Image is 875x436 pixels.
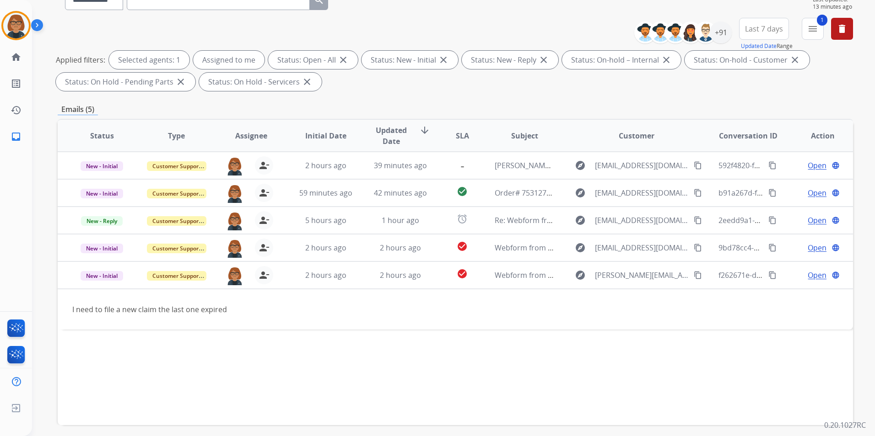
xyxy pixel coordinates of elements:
[175,76,186,87] mat-icon: close
[741,42,793,50] span: Range
[226,184,244,203] img: agent-avatar
[575,160,586,171] mat-icon: explore
[259,187,270,198] mat-icon: person_remove
[299,188,352,198] span: 59 minutes ago
[661,54,672,65] mat-icon: close
[495,160,598,170] span: [PERSON_NAME] claim images
[710,21,732,43] div: +91
[259,270,270,281] mat-icon: person_remove
[226,156,244,175] img: agent-avatar
[226,266,244,285] img: agent-avatar
[832,271,840,279] mat-icon: language
[374,188,427,198] span: 42 minutes ago
[808,270,826,281] span: Open
[495,243,702,253] span: Webform from [EMAIL_ADDRESS][DOMAIN_NAME] on [DATE]
[562,51,681,69] div: Status: On-hold – Internal
[807,23,818,34] mat-icon: menu
[538,54,549,65] mat-icon: close
[575,270,586,281] mat-icon: explore
[109,51,189,69] div: Selected agents: 1
[362,51,458,69] div: Status: New - Initial
[694,244,702,252] mat-icon: content_copy
[90,130,114,141] span: Status
[374,160,427,170] span: 39 minutes ago
[718,160,855,170] span: 592f4820-f309-4e33-811e-76653672c1c9
[305,270,346,280] span: 2 hours ago
[11,78,22,89] mat-icon: list_alt
[456,130,469,141] span: SLA
[56,73,195,91] div: Status: On Hold - Pending Parts
[147,216,206,226] span: Customer Support
[739,18,789,40] button: Last 7 days
[694,161,702,170] mat-icon: content_copy
[168,130,185,141] span: Type
[595,242,689,253] span: [EMAIL_ADDRESS][DOMAIN_NAME]
[694,216,702,224] mat-icon: content_copy
[81,271,123,281] span: New - Initial
[832,161,840,170] mat-icon: language
[768,161,777,170] mat-icon: content_copy
[302,76,313,87] mat-icon: close
[718,215,860,225] span: 2eedd9a1-b096-4276-9166-eb7b2fc32ab6
[808,160,826,171] span: Open
[824,420,866,431] p: 0.20.1027RC
[259,242,270,253] mat-icon: person_remove
[371,125,412,147] span: Updated Date
[808,187,826,198] span: Open
[305,215,346,225] span: 5 hours ago
[305,130,346,141] span: Initial Date
[694,271,702,279] mat-icon: content_copy
[11,105,22,116] mat-icon: history
[226,239,244,258] img: agent-avatar
[81,244,123,253] span: New - Initial
[305,243,346,253] span: 2 hours ago
[718,188,858,198] span: b91a267d-fda1-4410-b0a5-888d99747ef2
[694,189,702,197] mat-icon: content_copy
[768,216,777,224] mat-icon: content_copy
[745,27,783,31] span: Last 7 days
[81,161,123,171] span: New - Initial
[619,130,654,141] span: Customer
[719,130,778,141] span: Conversation ID
[419,125,430,136] mat-icon: arrow_downward
[832,189,840,197] mat-icon: language
[832,244,840,252] mat-icon: language
[595,187,689,198] span: [EMAIL_ADDRESS][DOMAIN_NAME]
[817,15,827,26] span: 1
[193,51,265,69] div: Assigned to me
[457,241,468,252] mat-icon: check_circle
[595,270,689,281] span: [PERSON_NAME][EMAIL_ADDRESS][PERSON_NAME][DOMAIN_NAME]
[81,189,123,198] span: New - Initial
[380,243,421,253] span: 2 hours ago
[11,131,22,142] mat-icon: inbox
[457,159,468,170] mat-icon: -
[808,242,826,253] span: Open
[11,52,22,63] mat-icon: home
[768,271,777,279] mat-icon: content_copy
[575,242,586,253] mat-icon: explore
[768,189,777,197] mat-icon: content_copy
[58,104,98,115] p: Emails (5)
[147,161,206,171] span: Customer Support
[718,270,858,280] span: f262671e-df99-4ad3-9e97-d223e74475d2
[837,23,848,34] mat-icon: delete
[457,268,468,279] mat-icon: check_circle
[595,160,689,171] span: [EMAIL_ADDRESS][DOMAIN_NAME]
[778,120,853,152] th: Action
[259,215,270,226] mat-icon: person_remove
[813,3,853,11] span: 13 minutes ago
[457,186,468,197] mat-icon: check_circle
[495,215,714,225] span: Re: Webform from [EMAIL_ADDRESS][DOMAIN_NAME] on [DATE]
[268,51,358,69] div: Status: Open - All
[380,270,421,280] span: 2 hours ago
[3,13,29,38] img: avatar
[495,270,816,280] span: Webform from [PERSON_NAME][EMAIL_ADDRESS][PERSON_NAME][DOMAIN_NAME] on [DATE]
[147,244,206,253] span: Customer Support
[832,216,840,224] mat-icon: language
[789,54,800,65] mat-icon: close
[808,215,826,226] span: Open
[147,271,206,281] span: Customer Support
[382,215,419,225] span: 1 hour ago
[72,304,689,315] div: I need to file a new claim the last one expired
[575,187,586,198] mat-icon: explore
